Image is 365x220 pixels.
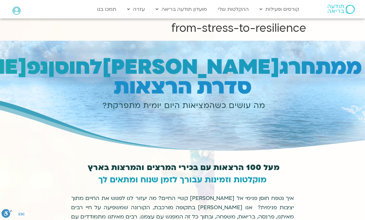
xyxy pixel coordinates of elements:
[316,53,331,81] span: ת
[328,5,355,14] img: תודעה בריאה
[256,3,302,15] a: קורסים ופעילות
[280,53,301,81] span: רג
[74,164,294,172] h2: מעל 100 הרצאות עם בכירי המרצים והמרצות בארץ
[59,21,306,36] h1: from-stress-to-resilience
[102,53,280,81] span: [PERSON_NAME]
[71,175,294,185] p: מוקלטות וזמינות עבורך לזמן שנוח ומתאים לך
[75,53,102,81] span: לח
[346,53,362,81] span: מ
[152,3,210,15] a: מועדון תודעה בריאה
[48,53,75,81] span: וסן
[331,53,346,81] span: מ
[215,3,252,15] a: ההקלטות שלי
[124,3,148,15] a: עזרה
[301,53,316,81] span: ח
[94,3,119,15] a: תמכו בנו
[114,73,251,101] span: סדרת הרצאות
[27,53,48,81] span: נפ
[6,101,362,111] h3: מה עושים כשהמציאות היום יומית מתפרקת?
